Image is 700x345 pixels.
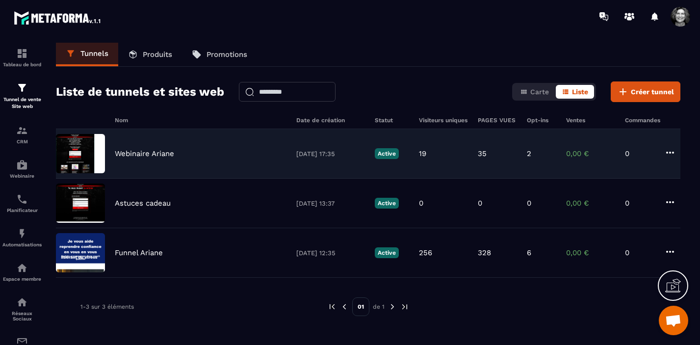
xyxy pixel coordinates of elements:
[115,149,174,158] p: Webinaire Ariane
[625,149,654,158] p: 0
[478,248,491,257] p: 328
[2,40,42,75] a: formationformationTableau de bord
[2,276,42,282] p: Espace membre
[296,200,365,207] p: [DATE] 13:37
[419,117,468,124] h6: Visiteurs uniques
[478,149,487,158] p: 35
[2,96,42,110] p: Tunnel de vente Site web
[352,297,369,316] p: 01
[566,248,615,257] p: 0,00 €
[2,117,42,152] a: formationformationCRM
[375,247,399,258] p: Active
[143,50,172,59] p: Produits
[2,242,42,247] p: Automatisations
[419,199,423,208] p: 0
[400,302,409,311] img: next
[566,117,615,124] h6: Ventes
[527,149,531,158] p: 2
[611,81,680,102] button: Créer tunnel
[56,134,105,173] img: image
[527,117,556,124] h6: Opt-ins
[207,50,247,59] p: Promotions
[2,289,42,329] a: social-networksocial-networkRéseaux Sociaux
[478,199,482,208] p: 0
[2,139,42,144] p: CRM
[16,48,28,59] img: formation
[2,75,42,117] a: formationformationTunnel de vente Site web
[56,82,224,102] h2: Liste de tunnels et sites web
[631,87,674,97] span: Créer tunnel
[625,199,654,208] p: 0
[16,193,28,205] img: scheduler
[419,248,432,257] p: 256
[478,117,517,124] h6: PAGES VUES
[340,302,349,311] img: prev
[572,88,588,96] span: Liste
[80,49,108,58] p: Tunnels
[14,9,102,27] img: logo
[56,43,118,66] a: Tunnels
[56,233,105,272] img: image
[625,248,654,257] p: 0
[296,249,365,257] p: [DATE] 12:35
[16,228,28,239] img: automations
[80,303,134,310] p: 1-3 sur 3 éléments
[375,198,399,209] p: Active
[566,149,615,158] p: 0,00 €
[375,148,399,159] p: Active
[388,302,397,311] img: next
[375,117,409,124] h6: Statut
[16,82,28,94] img: formation
[16,296,28,308] img: social-network
[16,262,28,274] img: automations
[659,306,688,335] div: Ouvrir le chat
[182,43,257,66] a: Promotions
[2,152,42,186] a: automationsautomationsWebinaire
[2,208,42,213] p: Planificateur
[530,88,549,96] span: Carte
[115,248,163,257] p: Funnel Ariane
[2,311,42,321] p: Réseaux Sociaux
[56,184,105,223] img: image
[296,150,365,158] p: [DATE] 17:35
[419,149,426,158] p: 19
[115,117,286,124] h6: Nom
[373,303,385,311] p: de 1
[2,173,42,179] p: Webinaire
[296,117,365,124] h6: Date de création
[2,62,42,67] p: Tableau de bord
[2,255,42,289] a: automationsautomationsEspace membre
[527,248,531,257] p: 6
[527,199,531,208] p: 0
[566,199,615,208] p: 0,00 €
[556,85,594,99] button: Liste
[118,43,182,66] a: Produits
[16,159,28,171] img: automations
[514,85,555,99] button: Carte
[115,199,171,208] p: Astuces cadeau
[625,117,660,124] h6: Commandes
[16,125,28,136] img: formation
[2,220,42,255] a: automationsautomationsAutomatisations
[2,186,42,220] a: schedulerschedulerPlanificateur
[328,302,337,311] img: prev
